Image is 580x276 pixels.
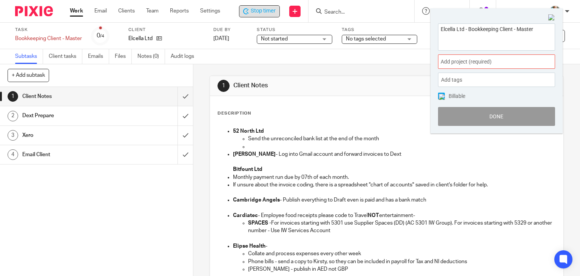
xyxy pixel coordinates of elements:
span: Billable [449,93,465,99]
a: Subtasks [15,49,43,64]
p: Monthly payment run due by 07th of each month. [233,174,556,181]
img: Pixie [15,6,53,16]
textarea: Elcella Ltd - Bookkeeping Client - Master [438,24,555,48]
a: Settings [200,7,220,15]
a: Work [70,7,83,15]
small: /4 [100,34,104,38]
span: Add tags [441,74,466,86]
p: For invoices starting with 5301 use Supplier Spaces (DD) (AC 5301 IW Group). For invoices startin... [248,219,556,235]
img: Close [548,14,555,21]
a: Team [146,7,159,15]
button: Done [438,107,555,126]
p: Description [217,110,251,116]
p: - Publish everything to Draft even is paid and has a bank match [233,196,556,204]
span: Add project (required) [441,58,536,66]
strong: 52 North Ltd [233,129,264,134]
strong: Bitfount Ltd [233,167,262,172]
strong: [PERSON_NAME] [233,152,276,157]
label: Client [128,27,204,33]
h1: Xero [22,130,121,141]
span: [DATE] [213,36,229,41]
label: Due by [213,27,247,33]
div: 3 [8,130,18,141]
strong: Cardiatec [233,213,258,218]
strong: Elipse Health [233,243,265,249]
strong: NOT [368,213,379,218]
a: Email [94,7,107,15]
span: Stop timer [251,7,276,15]
p: Send the unreconciled bank list at the end of the month [248,135,556,143]
label: Status [257,27,332,33]
h1: Email Client [22,149,121,160]
a: Emails [88,49,109,64]
button: + Add subtask [8,69,49,82]
span: Not started [261,36,288,42]
div: Bookkeeping Client - Master [15,35,82,42]
h1: Dext Prepare [22,110,121,121]
label: Task [15,27,82,33]
p: - [233,242,556,250]
div: 0 [97,31,104,40]
img: checked.png [439,94,445,100]
a: Files [115,49,132,64]
div: 1 [8,91,18,102]
a: Clients [118,7,135,15]
p: Phone bills - send a copy to Kirsty, so they can be included in payroll for Tax and NI deductions [248,258,556,265]
p: - Log into Gmail account and forward invoices to Dext [233,150,556,158]
p: - Employee food receipts please code to Travel entertainment- [233,212,556,219]
strong: Cambridge Angels [233,197,280,203]
div: Elcella Ltd - Bookkeeping Client - Master [239,5,280,17]
p: [PERSON_NAME] [504,7,545,15]
h1: Client Notes [233,82,403,90]
a: Client tasks [49,49,82,64]
p: If unsure about the invoice coding, there is a spreadsheet "chart of accounts" saved in client's ... [233,181,556,189]
p: Elcella Ltd [128,35,153,42]
h1: Client Notes [22,91,121,102]
span: No tags selected [346,36,386,42]
label: Tags [342,27,417,33]
div: 1 [217,80,230,92]
img: nicky-partington.jpg [549,5,561,17]
div: 2 [8,111,18,121]
input: Search [324,9,392,16]
p: Collate and process expenses every other week [248,250,556,257]
a: Audit logs [171,49,200,64]
strong: SPACES - [248,220,271,226]
p: [PERSON_NAME] - publish in AED not GBP [248,265,556,273]
a: Notes (0) [137,49,165,64]
a: Reports [170,7,189,15]
div: 4 [8,149,18,160]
